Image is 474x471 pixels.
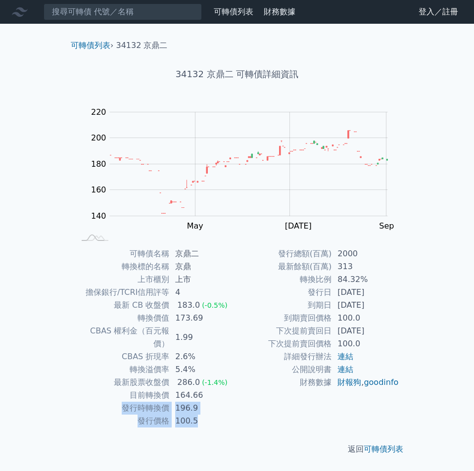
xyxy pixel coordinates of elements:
[237,299,332,312] td: 到期日
[332,260,399,273] td: 313
[285,221,312,231] tspan: [DATE]
[169,389,237,402] td: 164.66
[75,350,169,363] td: CBAS 折現率
[237,376,332,389] td: 財務數據
[75,247,169,260] td: 可轉債名稱
[71,41,110,50] a: 可轉債列表
[237,337,332,350] td: 下次提前賣回價格
[332,312,399,325] td: 100.0
[75,402,169,415] td: 發行時轉換價
[364,444,403,454] a: 可轉債列表
[332,376,399,389] td: ,
[169,260,237,273] td: 京鼎
[75,415,169,427] td: 發行價格
[91,185,106,194] tspan: 160
[237,273,332,286] td: 轉換比例
[91,211,106,221] tspan: 140
[44,3,202,20] input: 搜尋可轉債 代號／名稱
[169,286,237,299] td: 4
[332,247,399,260] td: 2000
[332,325,399,337] td: [DATE]
[337,365,353,374] a: 連結
[237,312,332,325] td: 到期賣回價格
[332,286,399,299] td: [DATE]
[332,273,399,286] td: 84.32%
[237,286,332,299] td: 發行日
[411,4,466,20] a: 登入／註冊
[337,377,361,387] a: 財報狗
[169,312,237,325] td: 173.69
[379,221,394,231] tspan: Sep
[169,325,237,350] td: 1.99
[237,260,332,273] td: 最新餘額(百萬)
[237,325,332,337] td: 下次提前賣回日
[169,402,237,415] td: 196.9
[175,299,202,312] div: 183.0
[332,337,399,350] td: 100.0
[75,363,169,376] td: 轉換溢價率
[75,273,169,286] td: 上市櫃別
[169,350,237,363] td: 2.6%
[169,415,237,427] td: 100.5
[86,107,403,251] g: Chart
[91,159,106,169] tspan: 180
[264,7,295,16] a: 財務數據
[75,260,169,273] td: 轉換標的名稱
[63,67,411,81] h1: 34132 京鼎二 可轉債詳細資訊
[169,247,237,260] td: 京鼎二
[237,247,332,260] td: 發行總額(百萬)
[202,378,228,386] span: (-1.4%)
[169,273,237,286] td: 上市
[75,286,169,299] td: 擔保銀行/TCRI信用評等
[71,40,113,51] li: ›
[91,133,106,142] tspan: 200
[237,350,332,363] td: 詳細發行辦法
[214,7,253,16] a: 可轉債列表
[75,376,169,389] td: 最新股票收盤價
[237,363,332,376] td: 公開說明書
[169,363,237,376] td: 5.4%
[91,107,106,117] tspan: 220
[75,299,169,312] td: 最新 CB 收盤價
[175,376,202,389] div: 286.0
[63,443,411,455] p: 返回
[75,389,169,402] td: 目前轉換價
[364,377,398,387] a: goodinfo
[202,301,228,309] span: (-0.5%)
[187,221,203,231] tspan: May
[75,325,169,350] td: CBAS 權利金（百元報價）
[332,299,399,312] td: [DATE]
[337,352,353,361] a: 連結
[75,312,169,325] td: 轉換價值
[116,40,168,51] li: 34132 京鼎二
